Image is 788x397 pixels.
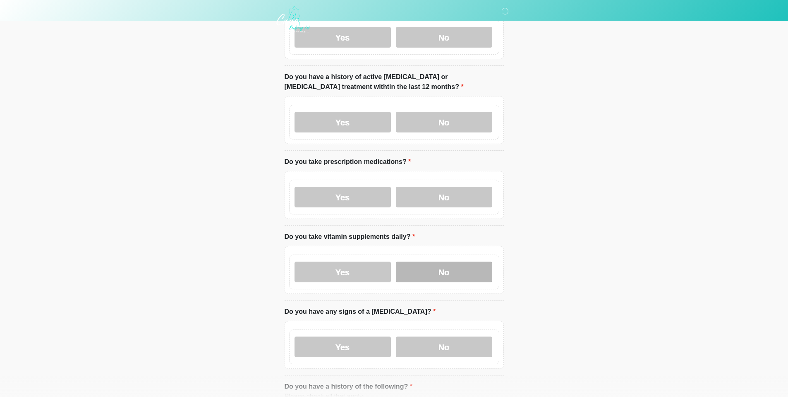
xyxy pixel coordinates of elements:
[396,337,492,357] label: No
[285,382,412,392] label: Do you have a history of the following?
[295,187,391,207] label: Yes
[295,262,391,282] label: Yes
[295,337,391,357] label: Yes
[276,6,310,33] img: Cryo Sculpting Lab Logo
[396,112,492,132] label: No
[285,232,415,242] label: Do you take vitamin supplements daily?
[285,72,504,92] label: Do you have a history of active [MEDICAL_DATA] or [MEDICAL_DATA] treatment withtin the last 12 mo...
[295,112,391,132] label: Yes
[396,262,492,282] label: No
[285,307,436,317] label: Do you have any signs of a [MEDICAL_DATA]?
[396,187,492,207] label: No
[285,157,411,167] label: Do you take prescription medications?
